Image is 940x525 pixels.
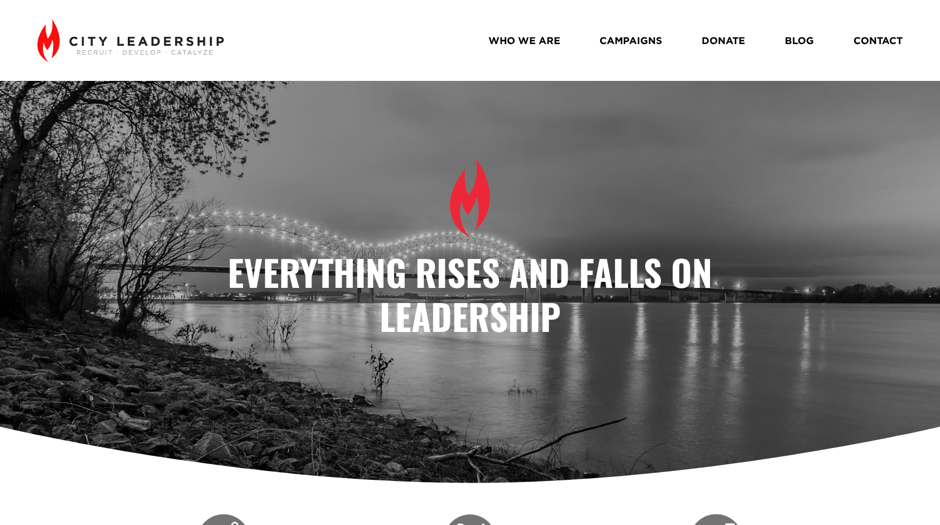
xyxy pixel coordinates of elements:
[488,31,560,50] a: WHO WE ARE
[853,31,903,50] a: CONTACT
[785,31,814,50] a: BLOG
[228,245,721,342] strong: Everything Rises and Falls on Leadership
[37,19,223,62] img: City Leadership - Recruit. Develop. Catalyze.
[702,31,745,50] a: DONATE
[600,31,662,50] a: CAMPAIGNS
